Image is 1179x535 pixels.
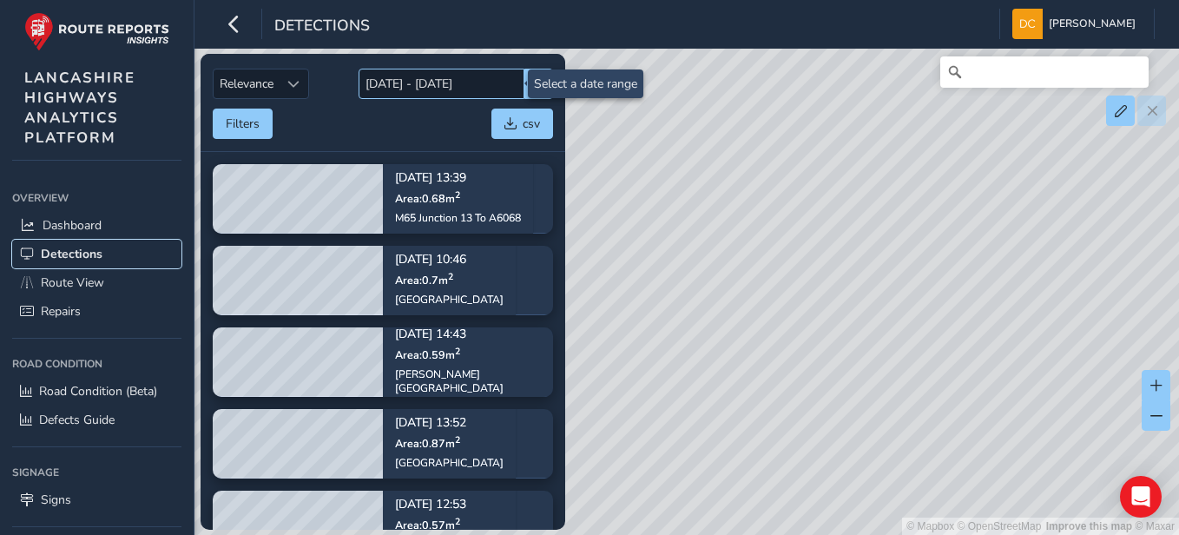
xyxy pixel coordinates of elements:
[395,347,460,361] span: Area: 0.59 m
[395,435,460,450] span: Area: 0.87 m
[43,217,102,234] span: Dashboard
[41,492,71,508] span: Signs
[448,269,453,282] sup: 2
[395,190,460,205] span: Area: 0.68 m
[395,172,521,184] p: [DATE] 13:39
[455,514,460,527] sup: 2
[12,459,181,485] div: Signage
[12,377,181,406] a: Road Condition (Beta)
[39,412,115,428] span: Defects Guide
[1012,9,1142,39] button: [PERSON_NAME]
[395,517,460,532] span: Area: 0.57 m
[12,211,181,240] a: Dashboard
[395,210,521,224] div: M65 Junction 13 To A6068
[12,185,181,211] div: Overview
[395,499,504,511] p: [DATE] 12:53
[1049,9,1136,39] span: [PERSON_NAME]
[12,406,181,434] a: Defects Guide
[24,68,135,148] span: LANCASHIRE HIGHWAYS ANALYTICS PLATFORM
[395,417,504,429] p: [DATE] 13:52
[455,344,460,357] sup: 2
[41,303,81,320] span: Repairs
[12,485,181,514] a: Signs
[455,188,460,201] sup: 2
[395,328,541,340] p: [DATE] 14:43
[12,268,181,297] a: Route View
[395,367,541,394] div: [PERSON_NAME][GEOGRAPHIC_DATA]
[41,246,102,262] span: Detections
[24,12,169,51] img: rr logo
[39,383,157,400] span: Road Condition (Beta)
[214,69,280,98] span: Relevance
[12,240,181,268] a: Detections
[395,455,504,469] div: [GEOGRAPHIC_DATA]
[1012,9,1043,39] img: diamond-layout
[1120,476,1162,518] div: Open Intercom Messenger
[41,274,104,291] span: Route View
[395,272,453,287] span: Area: 0.7 m
[280,69,308,98] div: Sort by Date
[12,351,181,377] div: Road Condition
[523,116,540,132] span: csv
[274,15,370,39] span: Detections
[940,56,1149,88] input: Search
[213,109,273,139] button: Filters
[12,297,181,326] a: Repairs
[395,292,504,306] div: [GEOGRAPHIC_DATA]
[491,109,553,139] button: csv
[455,433,460,446] sup: 2
[395,254,504,266] p: [DATE] 10:46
